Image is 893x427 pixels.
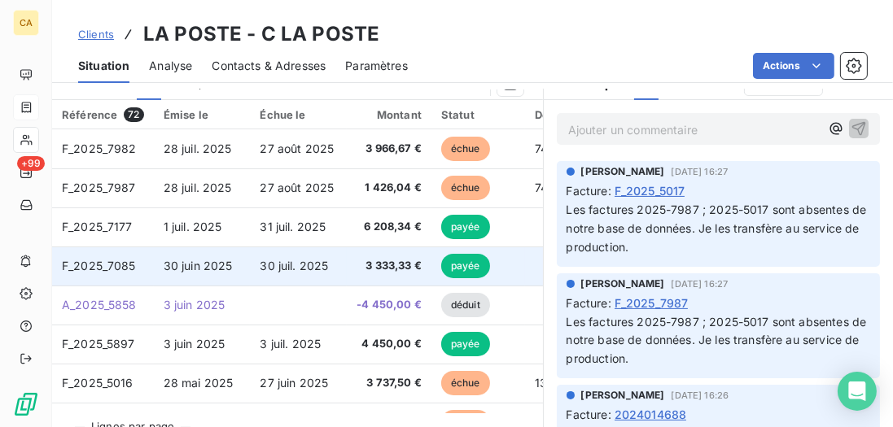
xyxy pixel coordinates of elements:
[78,28,114,41] span: Clients
[581,277,665,291] span: [PERSON_NAME]
[164,142,232,155] span: 28 juil. 2025
[615,294,689,312] span: F_2025_7987
[78,58,129,74] span: Situation
[535,181,554,194] span: 74 j
[62,259,136,272] span: F_2025_7085
[62,181,136,194] span: F_2025_7987
[838,372,877,411] div: Open Intercom Messenger
[164,259,233,272] span: 30 juin 2025
[441,137,490,161] span: échue
[535,142,554,155] span: 74 j
[78,26,114,42] a: Clients
[581,388,665,403] span: [PERSON_NAME]
[357,258,422,274] span: 3 333,33 €
[164,376,234,390] span: 28 mai 2025
[672,390,729,400] span: [DATE] 16:26
[357,219,422,235] span: 6 208,34 €
[357,180,422,196] span: 1 426,04 €
[357,375,422,391] span: 3 737,50 €
[753,53,834,79] button: Actions
[62,376,134,390] span: F_2025_5016
[17,156,45,171] span: +99
[441,176,490,200] span: échue
[535,376,560,390] span: 135 j
[164,108,241,121] div: Émise le
[149,58,192,74] span: Analyse
[441,332,490,356] span: payée
[62,142,137,155] span: F_2025_7982
[164,298,225,312] span: 3 juin 2025
[567,294,611,312] span: Facture :
[260,142,334,155] span: 27 août 2025
[441,215,490,239] span: payée
[567,182,611,199] span: Facture :
[567,406,611,423] span: Facture :
[143,20,379,49] h3: LA POSTE - C LA POSTE
[441,108,515,121] div: Statut
[62,107,144,122] div: Référence
[345,58,408,74] span: Paramètres
[260,181,334,194] span: 27 août 2025
[13,391,39,417] img: Logo LeanPay
[615,406,687,423] span: 2024014688
[260,259,328,272] span: 30 juil. 2025
[62,337,135,351] span: F_2025_5897
[62,220,133,233] span: F_2025_7177
[615,182,685,199] span: F_2025_5017
[535,108,579,121] div: Délai
[441,254,490,278] span: payée
[260,376,328,390] span: 27 juin 2025
[212,58,326,74] span: Contacts & Adresses
[164,220,222,233] span: 1 juil. 2025
[567,315,870,366] span: Les factures 2025-7987 ; 2025-5017 sont absentes de notre base de données. Je les transfère au se...
[164,337,225,351] span: 3 juin 2025
[13,10,39,36] div: CA
[357,141,422,157] span: 3 966,67 €
[357,108,422,121] div: Montant
[260,220,326,233] span: 31 juil. 2025
[581,164,665,179] span: [PERSON_NAME]
[441,293,490,317] span: déduit
[672,167,729,176] span: [DATE] 16:27
[357,336,422,352] span: 4 450,00 €
[260,337,321,351] span: 3 juil. 2025
[62,298,137,312] span: A_2025_5858
[357,297,422,313] span: -4 450,00 €
[124,107,143,122] span: 72
[672,279,729,289] span: [DATE] 16:27
[260,108,337,121] div: Échue le
[567,203,870,254] span: Les factures 2025-7987 ; 2025-5017 sont absentes de notre base de données. Je les transfère au se...
[441,371,490,395] span: échue
[164,181,232,194] span: 28 juil. 2025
